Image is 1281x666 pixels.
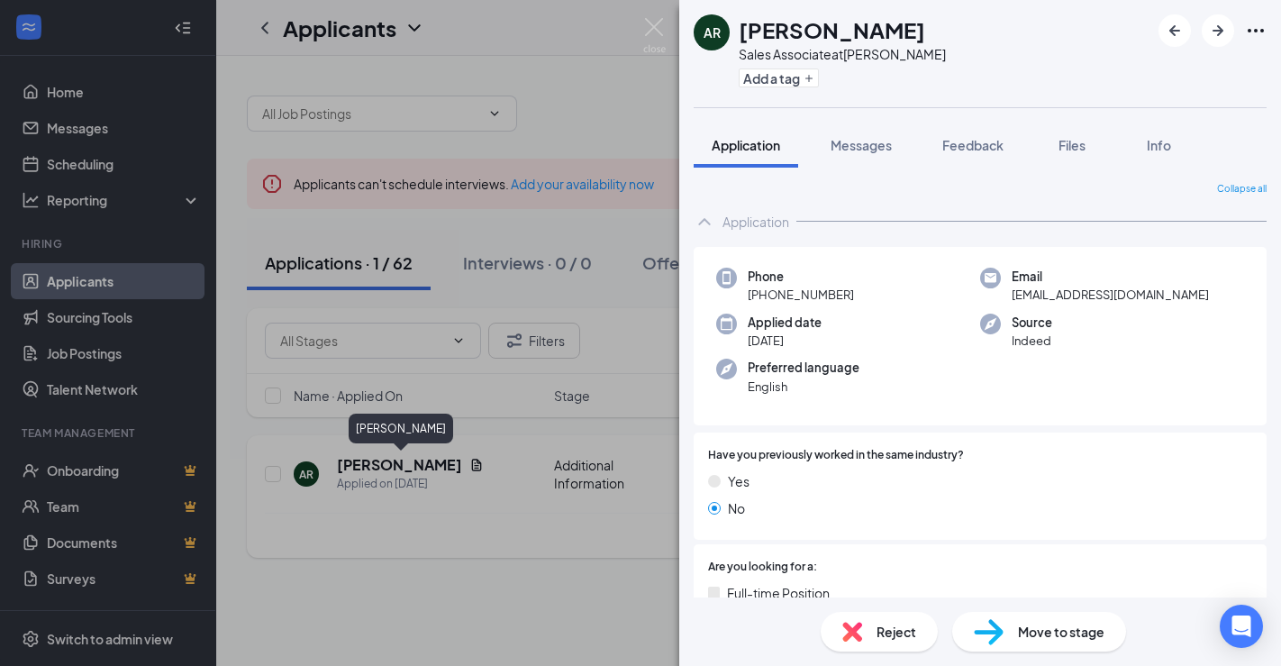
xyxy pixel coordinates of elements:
div: Application [722,213,789,231]
span: Full-time Position [727,583,830,603]
span: Collapse all [1217,182,1267,196]
svg: ChevronUp [694,211,715,233]
span: Source [1012,314,1052,332]
span: No [728,498,745,518]
span: Have you previously worked in the same industry? [708,447,964,464]
span: [DATE] [748,332,822,350]
span: Applied date [748,314,822,332]
span: Email [1012,268,1209,286]
span: Phone [748,268,854,286]
span: [PHONE_NUMBER] [748,286,854,304]
svg: Ellipses [1245,20,1267,41]
button: ArrowLeftNew [1158,14,1191,47]
div: [PERSON_NAME] [349,414,453,443]
svg: ArrowRight [1207,20,1229,41]
div: AR [704,23,721,41]
button: ArrowRight [1202,14,1234,47]
span: Are you looking for a: [708,559,817,576]
span: [EMAIL_ADDRESS][DOMAIN_NAME] [1012,286,1209,304]
span: Yes [728,471,750,491]
h1: [PERSON_NAME] [739,14,925,45]
span: Application [712,137,780,153]
span: Reject [877,622,916,642]
span: Indeed [1012,332,1052,350]
span: Files [1058,137,1086,153]
div: Open Intercom Messenger [1220,605,1263,648]
span: Info [1147,137,1171,153]
span: Preferred language [748,359,859,377]
span: Messages [831,137,892,153]
span: Move to stage [1018,622,1104,642]
button: PlusAdd a tag [739,68,819,87]
svg: Plus [804,73,814,84]
span: English [748,378,859,396]
div: Sales Associate at [PERSON_NAME] [739,45,946,63]
span: Feedback [942,137,1004,153]
svg: ArrowLeftNew [1164,20,1186,41]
